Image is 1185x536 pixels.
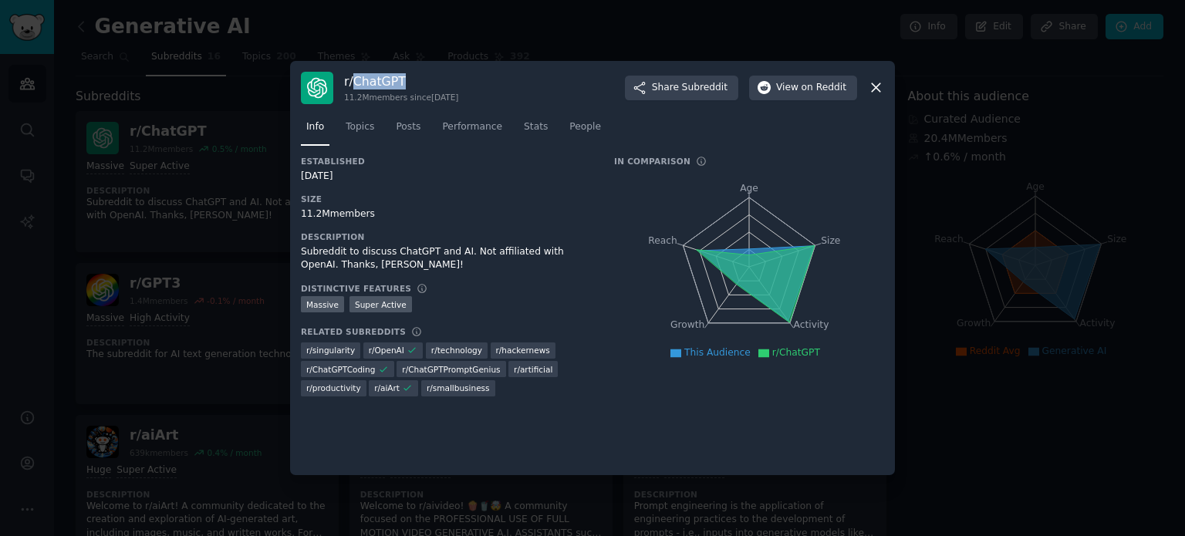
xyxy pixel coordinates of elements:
span: r/ChatGPT [772,347,820,358]
span: Share [652,81,728,95]
span: Subreddit [682,81,728,95]
div: Subreddit to discuss ChatGPT and AI. Not affiliated with OpenAI. Thanks, [PERSON_NAME]! [301,245,592,272]
h3: r/ ChatGPT [344,73,458,89]
div: 11.2M members [301,207,592,221]
span: Posts [396,120,420,134]
span: Stats [524,120,548,134]
button: ShareSubreddit [625,76,738,100]
span: People [569,120,601,134]
a: People [564,115,606,147]
span: This Audience [684,347,751,358]
span: r/ OpenAI [369,345,404,356]
span: r/ aiArt [374,383,400,393]
img: ChatGPT [301,72,333,104]
h3: Distinctive Features [301,283,411,294]
div: Massive [301,296,344,312]
span: Topics [346,120,374,134]
a: Performance [437,115,508,147]
span: r/ ChatGPTPromptGenius [402,364,500,375]
span: r/ singularity [306,345,355,356]
tspan: Activity [794,319,829,330]
a: Posts [390,115,426,147]
span: on Reddit [802,81,846,95]
span: r/ hackernews [496,345,550,356]
h3: Description [301,231,592,242]
div: 11.2M members since [DATE] [344,92,458,103]
span: View [776,81,846,95]
span: r/ smallbusiness [427,383,490,393]
span: r/ productivity [306,383,361,393]
tspan: Growth [670,319,704,330]
div: [DATE] [301,170,592,184]
tspan: Reach [648,234,677,245]
span: Performance [442,120,502,134]
h3: Size [301,194,592,204]
div: Super Active [349,296,412,312]
a: Topics [340,115,380,147]
a: Stats [518,115,553,147]
h3: In Comparison [614,156,690,167]
h3: Related Subreddits [301,326,406,337]
tspan: Size [821,234,840,245]
h3: Established [301,156,592,167]
tspan: Age [740,183,758,194]
span: Info [306,120,324,134]
span: r/ ChatGPTCoding [306,364,375,375]
span: r/ artificial [514,364,552,375]
a: Info [301,115,329,147]
button: Viewon Reddit [749,76,857,100]
span: r/ technology [431,345,482,356]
